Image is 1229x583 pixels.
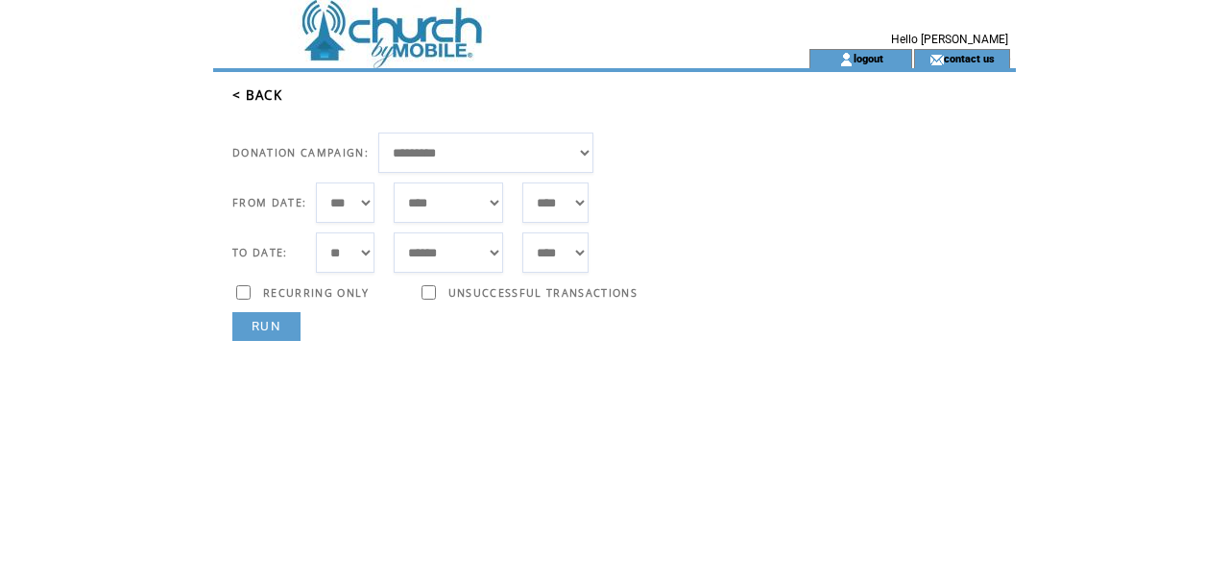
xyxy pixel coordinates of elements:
[232,312,301,341] a: RUN
[929,52,944,67] img: contact_us_icon.gif
[839,52,854,67] img: account_icon.gif
[232,86,282,104] a: < BACK
[944,52,995,64] a: contact us
[448,286,638,300] span: UNSUCCESSFUL TRANSACTIONS
[854,52,883,64] a: logout
[232,196,306,209] span: FROM DATE:
[263,286,370,300] span: RECURRING ONLY
[232,146,369,159] span: DONATION CAMPAIGN:
[232,246,288,259] span: TO DATE:
[891,33,1008,46] span: Hello [PERSON_NAME]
